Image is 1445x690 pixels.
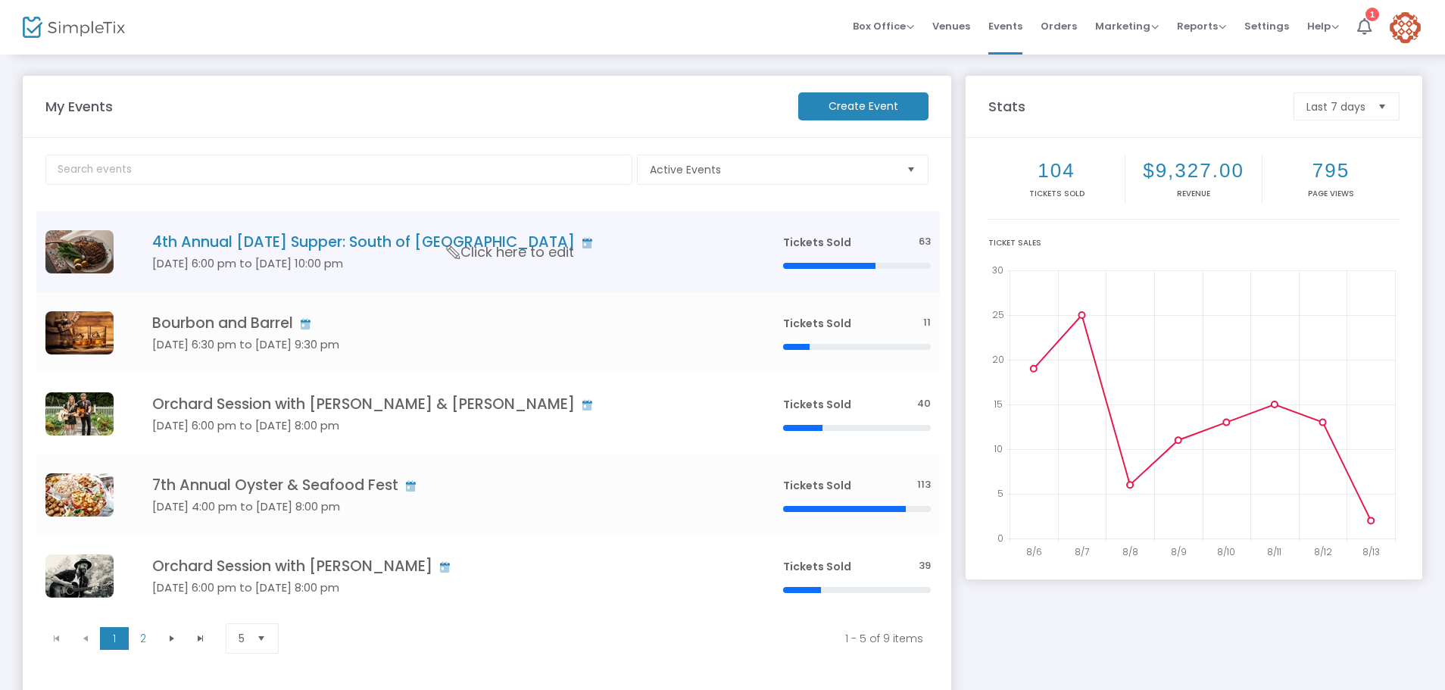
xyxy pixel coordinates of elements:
img: ScoundrelTomahawkRibeye.PhotoCreditgoestoSavannahBockusxMaxDiNataleDigitalMarketing.jpg [45,230,114,273]
h5: [DATE] 6:00 pm to [DATE] 10:00 pm [152,257,738,270]
h5: [DATE] 6:00 pm to [DATE] 8:00 pm [152,419,738,432]
h4: 4th Annual [DATE] Supper: South of [GEOGRAPHIC_DATA] [152,233,738,251]
span: Tickets Sold [783,559,851,574]
span: Go to the last page [195,632,207,645]
span: Tickets Sold [783,316,851,331]
text: 5 [997,487,1003,500]
span: 63 [919,235,931,249]
span: 113 [917,478,931,492]
span: Settings [1244,7,1289,45]
img: 240922TheFarmOysterFestMHarrisPhoto-0002.jpg [45,473,114,517]
text: 8/13 [1362,545,1380,558]
text: 8/10 [1217,545,1235,558]
span: Page 2 [129,627,158,650]
span: Last 7 days [1306,99,1365,114]
m-button: Create Event [798,92,928,120]
h4: Bourbon and Barrel [152,314,738,332]
h4: 7th Annual Oyster & Seafood Fest [152,476,738,494]
h4: Orchard Session with [PERSON_NAME] & [PERSON_NAME] [152,395,738,413]
text: 8/6 [1026,545,1042,558]
h5: [DATE] 6:00 pm to [DATE] 8:00 pm [152,581,738,595]
span: Tickets Sold [783,397,851,412]
kendo-pager-info: 1 - 5 of 9 items [306,631,923,646]
span: 39 [919,559,931,573]
p: Revenue [1128,188,1259,199]
text: 8/12 [1314,545,1332,558]
span: Tickets Sold [783,235,851,250]
text: 20 [992,353,1004,366]
h4: Orchard Session with [PERSON_NAME] [152,557,738,575]
h2: 795 [1266,159,1397,183]
text: 15 [994,398,1003,411]
text: 30 [992,264,1003,276]
span: Reports [1177,19,1226,33]
button: Select [251,624,272,653]
h2: $9,327.00 [1128,159,1259,183]
p: Page Views [1266,188,1397,199]
h5: [DATE] 4:00 pm to [DATE] 8:00 pm [152,500,738,514]
m-panel-title: My Events [38,96,791,117]
h2: 104 [991,159,1122,183]
img: ErickBakerPromoPic1.jpeg [45,554,114,598]
text: 8/7 [1075,545,1089,558]
button: Select [1372,93,1393,120]
span: Orders [1041,7,1077,45]
span: Box Office [853,19,914,33]
img: 240912OEIOrchardSessionMHarrisPhoto-0036.jpg [45,392,114,436]
span: Go to the next page [166,632,178,645]
span: Help [1307,19,1339,33]
text: 10 [994,442,1003,455]
div: 1 [1365,5,1379,18]
span: Active Events [650,162,894,177]
span: Marketing [1095,19,1159,33]
input: Search events [45,155,632,185]
span: Venues [932,7,970,45]
span: 5 [239,631,245,646]
h5: [DATE] 6:30 pm to [DATE] 9:30 pm [152,338,738,351]
img: AdobeStock130093622Preview.jpeg [45,311,114,354]
span: 40 [917,397,931,411]
text: 8/8 [1122,545,1138,558]
span: 11 [923,316,931,330]
div: Data table [36,211,940,617]
span: Go to the next page [158,627,186,650]
text: 8/11 [1267,545,1281,558]
m-panel-title: Stats [981,96,1286,117]
span: Page 1 [100,627,129,650]
span: Click here to edit [447,242,574,262]
span: Tickets Sold [783,478,851,493]
text: 25 [992,308,1004,321]
span: Go to the last page [186,627,215,650]
text: 0 [997,532,1003,545]
button: Select [900,155,922,184]
p: Tickets sold [991,188,1122,199]
span: Events [988,7,1022,45]
text: 8/9 [1171,545,1187,558]
div: Ticket Sales [988,237,1400,248]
